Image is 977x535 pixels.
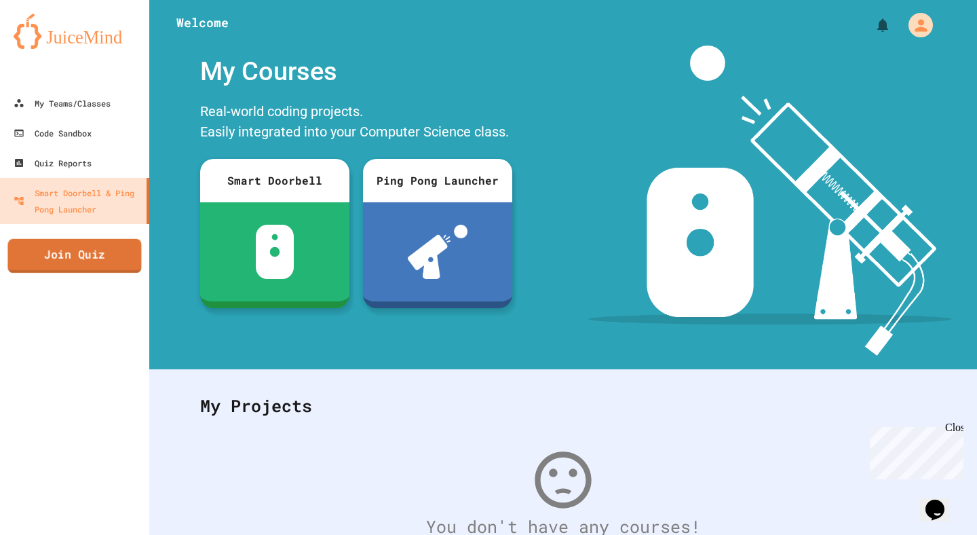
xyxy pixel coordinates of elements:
[920,481,963,521] iframe: chat widget
[14,95,111,111] div: My Teams/Classes
[894,10,936,41] div: My Account
[408,225,468,279] img: ppl-with-ball.png
[256,225,294,279] img: sdb-white.svg
[14,125,92,141] div: Code Sandbox
[187,380,940,432] div: My Projects
[7,239,141,273] a: Join Quiz
[193,98,519,149] div: Real-world coding projects. Easily integrated into your Computer Science class.
[588,45,952,356] img: banner-image-my-projects.png
[200,159,349,202] div: Smart Doorbell
[5,5,94,86] div: Chat with us now!Close
[864,422,963,479] iframe: chat widget
[849,14,894,37] div: My Notifications
[363,159,512,202] div: Ping Pong Launcher
[14,14,136,49] img: logo-orange.svg
[14,185,141,217] div: Smart Doorbell & Ping Pong Launcher
[14,155,92,171] div: Quiz Reports
[193,45,519,98] div: My Courses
